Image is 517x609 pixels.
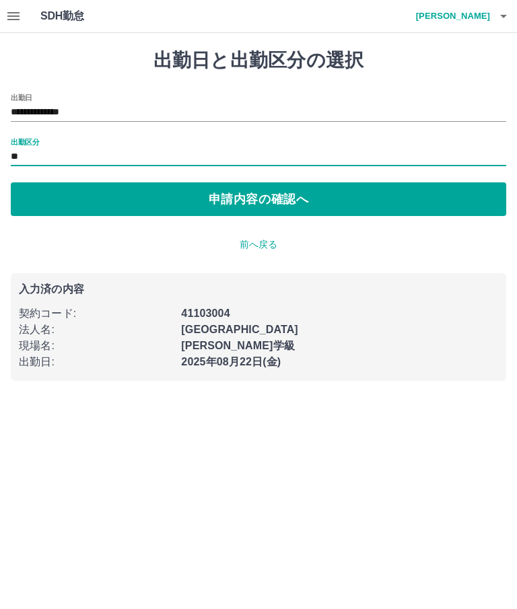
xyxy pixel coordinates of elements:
[11,182,506,216] button: 申請内容の確認へ
[19,338,173,354] p: 現場名 :
[181,356,281,367] b: 2025年08月22日(金)
[19,284,498,295] p: 入力済の内容
[181,308,230,319] b: 41103004
[19,322,173,338] p: 法人名 :
[11,49,506,72] h1: 出勤日と出勤区分の選択
[11,238,506,252] p: 前へ戻る
[19,306,173,322] p: 契約コード :
[11,92,32,102] label: 出勤日
[181,324,298,335] b: [GEOGRAPHIC_DATA]
[19,354,173,370] p: 出勤日 :
[181,340,295,351] b: [PERSON_NAME]学級
[11,137,39,147] label: 出勤区分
